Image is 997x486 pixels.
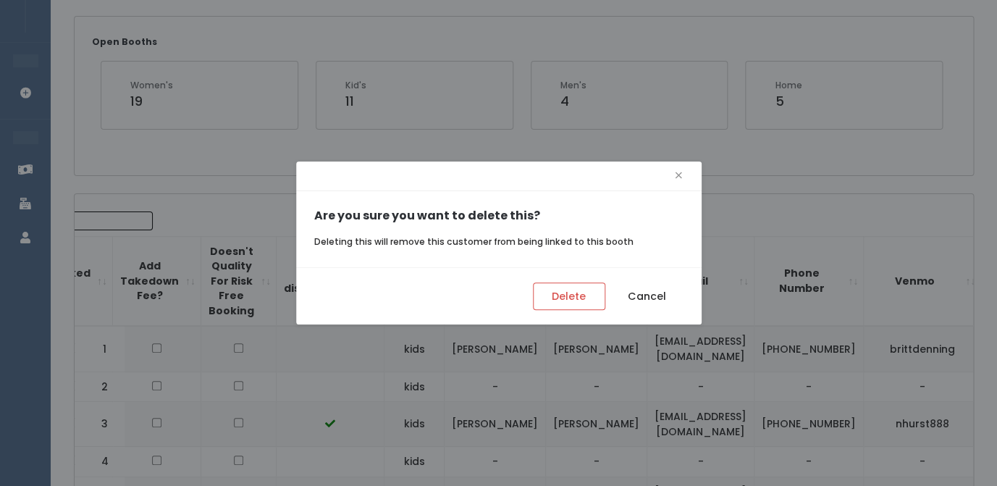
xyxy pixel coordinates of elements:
small: Deleting this will remove this customer from being linked to this booth [314,235,634,248]
button: Cancel [611,282,683,310]
button: Delete [533,282,605,310]
button: Close [674,164,683,188]
span: × [674,164,683,187]
h5: Are you sure you want to delete this? [314,209,683,222]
